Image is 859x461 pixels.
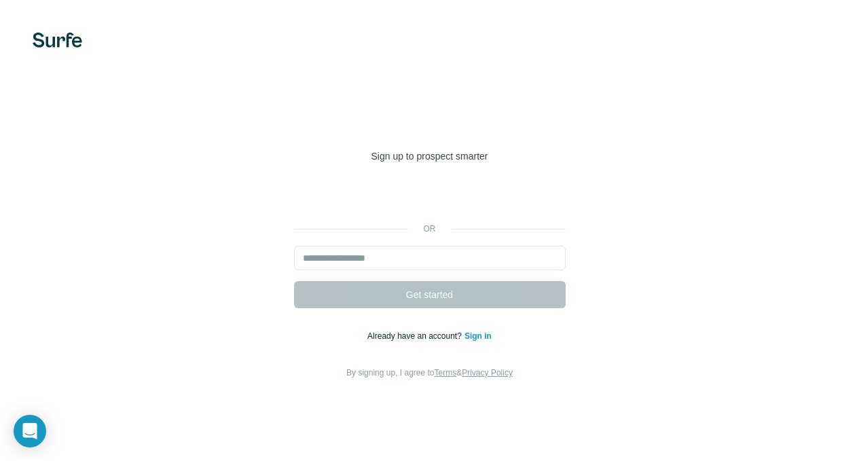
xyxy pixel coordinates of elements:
h1: Welcome to [GEOGRAPHIC_DATA] [294,92,566,147]
a: Terms [435,368,457,377]
p: Sign up to prospect smarter [294,149,566,163]
span: By signing up, I agree to & [346,368,513,377]
p: or [408,223,452,235]
a: Sign in [464,331,492,341]
a: Privacy Policy [462,368,513,377]
span: Already have an account? [367,331,464,341]
iframe: Sign in with Google Button [287,183,572,213]
img: Surfe's logo [33,33,82,48]
div: Open Intercom Messenger [14,415,46,447]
